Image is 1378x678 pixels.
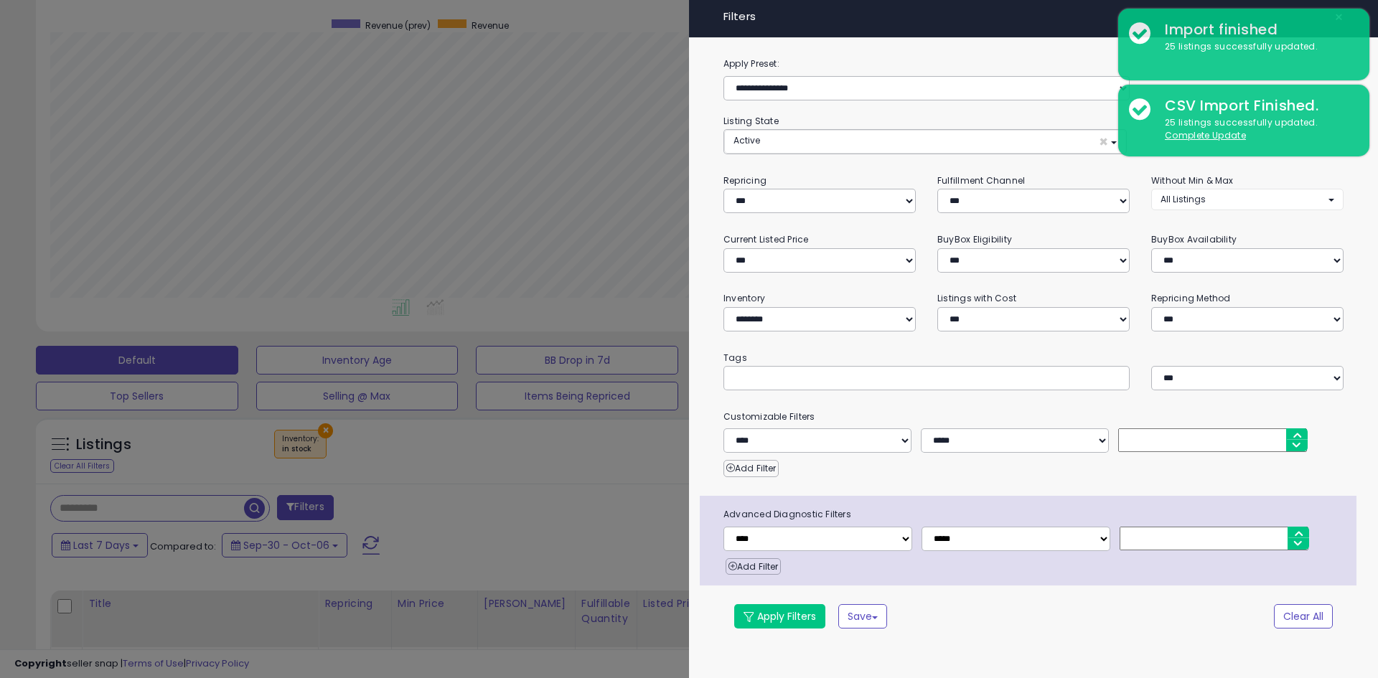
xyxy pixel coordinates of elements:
[723,174,767,187] small: Repricing
[1151,292,1231,304] small: Repricing Method
[723,115,779,127] small: Listing State
[1154,116,1359,143] div: 25 listings successfully updated.
[723,11,1344,23] h4: Filters
[1099,134,1108,149] span: ×
[937,174,1025,187] small: Fulfillment Channel
[1151,233,1237,245] small: BuyBox Availability
[713,350,1354,366] small: Tags
[724,130,1126,154] button: Active ×
[1151,174,1234,187] small: Without Min & Max
[1154,95,1359,116] div: CSV Import Finished.
[1151,189,1344,209] button: All Listings
[733,134,760,146] span: Active
[1154,40,1359,54] div: 25 listings successfully updated.
[734,604,825,628] button: Apply Filters
[713,56,1354,72] label: Apply Preset:
[1274,604,1333,628] button: Clear All
[723,460,779,477] button: Add Filter
[937,292,1016,304] small: Listings with Cost
[1165,129,1246,141] u: Complete Update
[838,604,887,628] button: Save
[1328,7,1349,27] button: ×
[726,558,781,575] button: Add Filter
[713,507,1356,522] span: Advanced Diagnostic Filters
[1161,193,1206,205] span: All Listings
[723,233,808,245] small: Current Listed Price
[1154,19,1359,40] div: Import finished
[713,409,1354,425] small: Customizable Filters
[937,233,1012,245] small: BuyBox Eligibility
[723,292,765,304] small: Inventory
[1334,7,1344,27] span: ×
